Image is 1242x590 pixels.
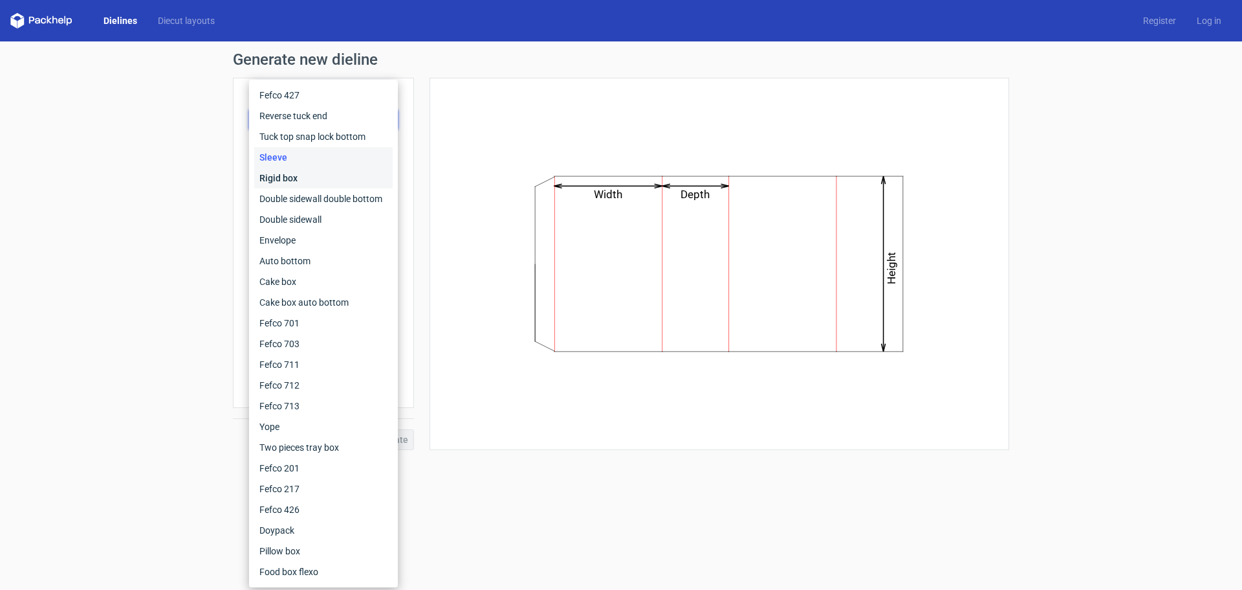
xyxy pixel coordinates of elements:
div: Food box flexo [254,562,393,582]
div: Cake box auto bottom [254,292,393,313]
text: Width [594,188,623,201]
div: Fefco 426 [254,499,393,520]
div: Fefco 427 [254,85,393,106]
div: Sleeve [254,147,393,168]
div: Double sidewall [254,209,393,230]
div: Fefco 703 [254,334,393,354]
div: Pillow box [254,541,393,562]
a: Log in [1186,14,1232,27]
div: Yope [254,416,393,437]
text: Depth [681,188,710,201]
div: Envelope [254,230,393,251]
div: Fefco 711 [254,354,393,375]
div: Fefco 712 [254,375,393,396]
div: Reverse tuck end [254,106,393,126]
div: Fefco 201 [254,458,393,479]
div: Doypack [254,520,393,541]
text: Height [886,252,899,284]
a: Dielines [93,14,147,27]
h1: Generate new dieline [233,52,1009,67]
a: Diecut layouts [147,14,225,27]
div: Auto bottom [254,251,393,271]
div: Fefco 701 [254,313,393,334]
div: Fefco 217 [254,479,393,499]
div: Double sidewall double bottom [254,188,393,209]
div: Tuck top snap lock bottom [254,126,393,147]
div: Fefco 713 [254,396,393,416]
a: Register [1133,14,1186,27]
div: Rigid box [254,168,393,188]
div: Two pieces tray box [254,437,393,458]
div: Cake box [254,271,393,292]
